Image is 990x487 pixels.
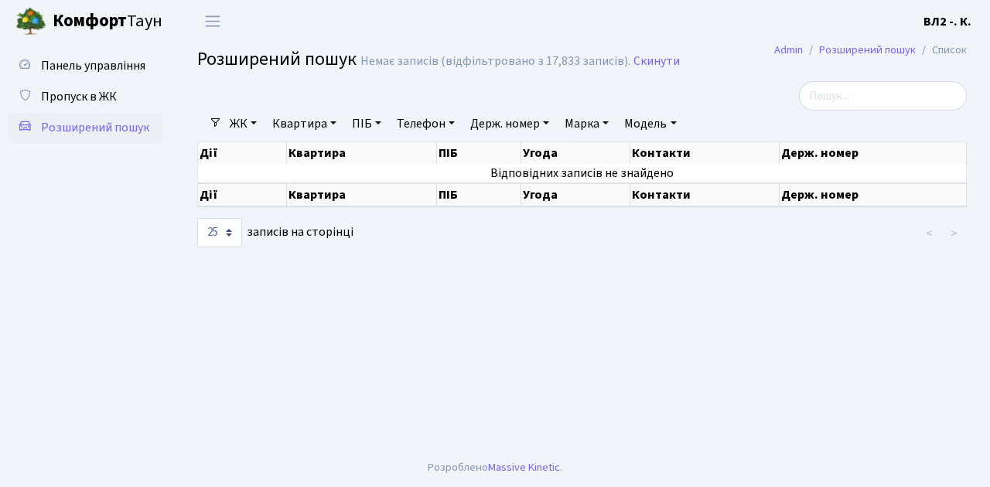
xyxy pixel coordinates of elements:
[224,111,263,137] a: ЖК
[287,142,438,164] th: Квартира
[630,142,780,164] th: Контакти
[8,50,162,81] a: Панель управління
[15,6,46,37] img: logo.png
[41,119,149,136] span: Розширений пошук
[198,183,287,206] th: Дії
[41,88,117,105] span: Пропуск в ЖК
[197,218,242,247] select: записів на сторінці
[488,459,560,475] a: Massive Kinetic
[360,54,630,69] div: Немає записів (відфільтровано з 17,833 записів).
[53,9,127,33] b: Комфорт
[41,57,145,74] span: Панель управління
[521,142,630,164] th: Угода
[780,142,967,164] th: Держ. номер
[774,42,803,58] a: Admin
[923,13,971,30] b: ВЛ2 -. К.
[53,9,162,35] span: Таун
[558,111,615,137] a: Марка
[437,142,521,164] th: ПІБ
[780,183,967,206] th: Держ. номер
[346,111,387,137] a: ПІБ
[923,12,971,31] a: ВЛ2 -. К.
[630,183,780,206] th: Контакти
[8,112,162,143] a: Розширений пошук
[437,183,521,206] th: ПІБ
[521,183,630,206] th: Угода
[197,218,353,247] label: записів на сторінці
[916,42,967,59] li: Список
[391,111,461,137] a: Телефон
[266,111,343,137] a: Квартира
[819,42,916,58] a: Розширений пошук
[198,142,287,164] th: Дії
[8,81,162,112] a: Пропуск в ЖК
[464,111,555,137] a: Держ. номер
[633,54,680,69] a: Скинути
[193,9,232,34] button: Переключити навігацію
[428,459,562,476] div: Розроблено .
[751,34,990,66] nav: breadcrumb
[197,46,357,73] span: Розширений пошук
[618,111,682,137] a: Модель
[287,183,438,206] th: Квартира
[799,81,967,111] input: Пошук...
[198,164,967,182] td: Відповідних записів не знайдено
